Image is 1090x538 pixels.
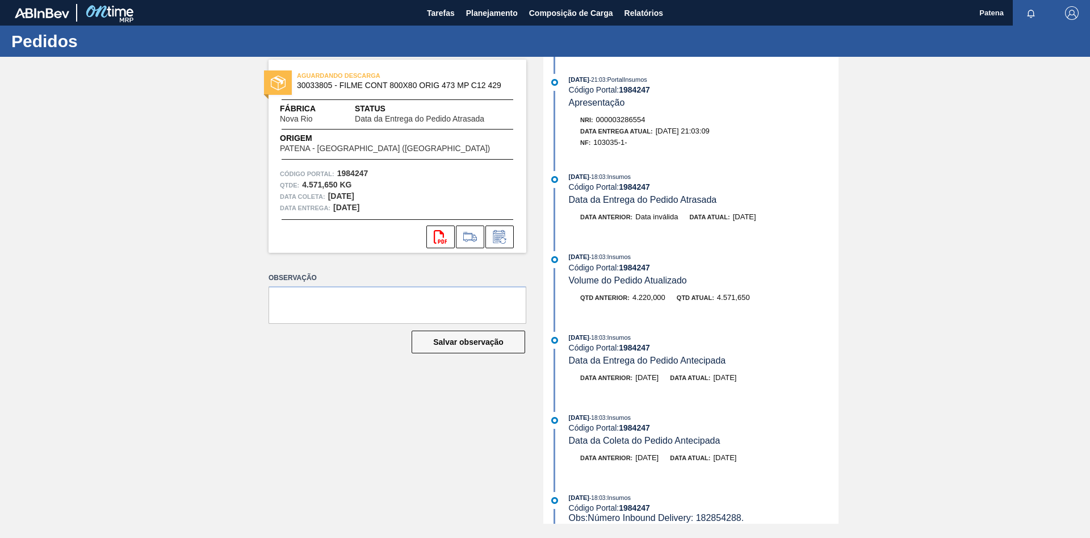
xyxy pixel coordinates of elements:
span: 4.220,000 [632,293,665,302]
div: Código Portal: [569,182,839,191]
span: Planejamento [466,6,518,20]
strong: 1984247 [619,343,650,352]
span: Data da Entrega do Pedido Atrasada [569,195,717,205]
span: [DATE] [713,373,736,382]
div: Informar alteração no pedido [485,226,514,248]
strong: [DATE] [328,191,354,201]
span: Data da Entrega do Pedido Antecipada [569,356,726,365]
span: [DATE] [713,453,736,462]
span: Volume do Pedido Atualizado [569,276,687,285]
strong: 1984247 [619,423,650,432]
strong: 1984247 [337,169,368,178]
img: atual [551,337,558,344]
div: Código Portal: [569,85,839,94]
span: Qtd anterior: [580,294,630,301]
span: Data da Entrega do Pedido Atrasada [355,115,484,123]
span: Apresentação [569,98,625,107]
span: PATENA - [GEOGRAPHIC_DATA] ([GEOGRAPHIC_DATA]) [280,144,490,153]
img: status [271,76,286,90]
span: Nri: [580,116,593,123]
button: Notificações [1013,5,1049,21]
span: [DATE] [569,76,589,83]
span: 30033805 - FILME CONT 800X80 ORIG 473 MP C12 429 [297,81,503,90]
span: [DATE] [569,494,589,501]
div: Código Portal: [569,503,839,512]
span: - 21:03 [589,77,605,83]
img: atual [551,79,558,86]
img: Logout [1065,6,1079,20]
span: Data anterior: [580,214,632,220]
span: Relatórios [624,6,663,20]
span: Data anterior: [580,374,632,381]
span: [DATE] [569,414,589,421]
span: Data inválida [635,212,678,221]
span: Qtde : [280,180,299,191]
span: - 18:03 [589,254,605,260]
img: atual [551,176,558,183]
span: Data atual: [670,454,710,461]
div: Código Portal: [569,423,839,432]
span: 103035-1- [593,138,627,147]
div: Ir para Composição de Carga [456,226,484,248]
strong: 1984247 [619,85,650,94]
span: NF: [580,139,590,146]
span: 000003286554 [596,115,645,124]
div: Código Portal: [569,343,839,352]
strong: 4.571,650 KG [302,180,351,189]
span: - 18:03 [589,415,605,421]
div: Código Portal: [569,263,839,272]
span: Data entrega: [280,202,330,214]
span: Data coleta: [280,191,325,202]
span: : Insumos [605,253,631,260]
span: Data anterior: [580,454,632,461]
span: Fábrica [280,103,349,115]
strong: 1984247 [619,182,650,191]
strong: 1984247 [619,263,650,272]
span: [DATE] 21:03:09 [656,127,710,135]
img: atual [551,497,558,504]
span: Nova Rio [280,115,313,123]
span: Código Portal: [280,168,334,180]
img: atual [551,256,558,263]
span: Qtd atual: [677,294,714,301]
span: - 18:03 [589,495,605,501]
span: [DATE] [733,212,756,221]
span: [DATE] [635,453,659,462]
strong: [DATE] [333,203,359,212]
span: Data Entrega Atual: [580,128,653,135]
span: Tarefas [427,6,455,20]
span: [DATE] [569,253,589,260]
span: : Insumos [605,414,631,421]
span: : PortalInsumos [605,76,647,83]
span: [DATE] [635,373,659,382]
span: [DATE] [569,334,589,341]
span: - 18:03 [589,335,605,341]
span: AGUARDANDO DESCARGA [297,70,456,81]
span: [DATE] [569,173,589,180]
span: Composição de Carga [529,6,613,20]
span: : Insumos [605,334,631,341]
img: atual [551,417,558,424]
span: Origem [280,132,515,144]
button: Salvar observação [412,331,525,353]
span: Data atual: [670,374,710,381]
span: Data atual: [689,214,730,220]
img: TNhmsLtSVTkK8tSr43FrP2fwEKptu5GPRR3wAAAABJRU5ErkJggg== [15,8,69,18]
span: 4.571,650 [717,293,750,302]
span: Data da Coleta do Pedido Antecipada [569,436,720,445]
div: Abrir arquivo PDF [426,226,455,248]
span: Obs: Número Inbound Delivery: 182854288. [569,513,744,523]
label: Observação [269,270,526,286]
h1: Pedidos [11,35,213,48]
strong: 1984247 [619,503,650,512]
span: : Insumos [605,173,631,180]
span: - 18:03 [589,174,605,180]
span: : Insumos [605,494,631,501]
span: Status [355,103,515,115]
